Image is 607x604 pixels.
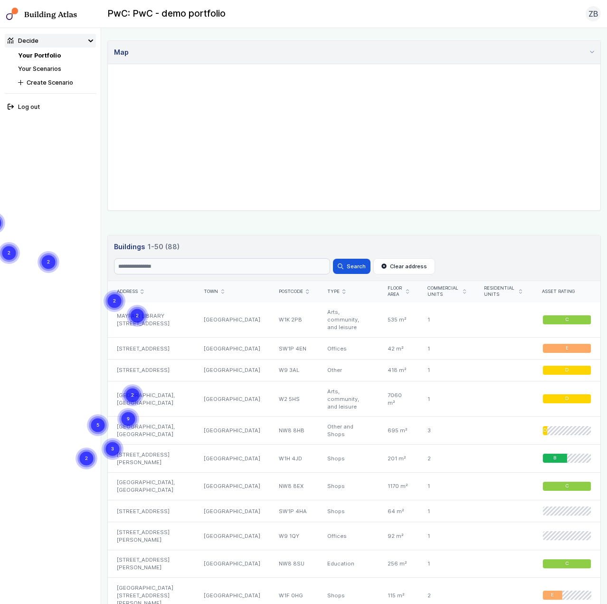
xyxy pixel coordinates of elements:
[318,500,379,522] div: Shops
[418,417,475,445] div: 3
[418,381,475,417] div: 1
[565,367,569,373] span: D
[388,285,409,298] div: Floor area
[318,472,379,500] div: Shops
[484,285,522,298] div: Residential units
[379,445,418,473] div: 201 m²
[108,417,195,445] div: [GEOGRAPHIC_DATA], [GEOGRAPHIC_DATA]
[108,360,195,381] div: [STREET_ADDRESS]
[108,302,195,338] div: MAYFAIR LIBRARY [STREET_ADDRESS]
[565,396,569,402] span: D
[270,500,318,522] div: SW1P 4HA
[108,302,600,338] a: MAYFAIR LIBRARY [STREET_ADDRESS][GEOGRAPHIC_DATA]W1K 2PBArts, community, and leisure535 m²1C
[318,381,379,417] div: Arts, community, and leisure
[551,593,554,599] span: E
[195,338,269,360] div: [GEOGRAPHIC_DATA]
[318,302,379,338] div: Arts, community, and leisure
[379,360,418,381] div: 418 m²
[379,302,418,338] div: 535 m²
[195,360,269,381] div: [GEOGRAPHIC_DATA]
[553,455,556,461] span: B
[148,242,180,252] span: 1-50 (88)
[565,483,569,489] span: C
[565,561,569,567] span: C
[114,242,595,252] h3: Buildings
[18,65,61,72] a: Your Scenarios
[418,360,475,381] div: 1
[108,472,600,500] a: [GEOGRAPHIC_DATA], [GEOGRAPHIC_DATA][GEOGRAPHIC_DATA]NW8 8EXShops1170 m²1C
[327,289,370,295] div: Type
[270,381,318,417] div: W2 5HS
[8,36,38,45] div: Decide
[318,417,379,445] div: Other and Shops
[279,289,309,295] div: Postcode
[270,360,318,381] div: W9 3AL
[195,522,269,550] div: [GEOGRAPHIC_DATA]
[108,445,600,473] a: [STREET_ADDRESS][PERSON_NAME][GEOGRAPHIC_DATA]W1H 4JDShops201 m²2B
[108,338,195,360] div: [STREET_ADDRESS]
[379,500,418,522] div: 64 m²
[543,428,547,434] span: D
[108,500,195,522] div: [STREET_ADDRESS]
[117,289,186,295] div: Address
[108,338,600,360] a: [STREET_ADDRESS][GEOGRAPHIC_DATA]SW1P 4ENOffices42 m²1E
[586,6,601,21] button: ZB
[270,445,318,473] div: W1H 4JD
[108,41,600,64] summary: Map
[418,302,475,338] div: 1
[270,417,318,445] div: NW8 8HB
[108,550,600,578] a: [STREET_ADDRESS][PERSON_NAME][GEOGRAPHIC_DATA]NW8 8SUEducation256 m²1C
[108,381,195,417] div: [GEOGRAPHIC_DATA], [GEOGRAPHIC_DATA]
[195,417,269,445] div: [GEOGRAPHIC_DATA]
[270,550,318,578] div: NW8 8SU
[195,472,269,500] div: [GEOGRAPHIC_DATA]
[108,472,195,500] div: [GEOGRAPHIC_DATA], [GEOGRAPHIC_DATA]
[108,500,600,522] a: [STREET_ADDRESS][GEOGRAPHIC_DATA]SW1P 4HAShops64 m²1
[333,259,370,274] button: Search
[565,317,569,323] span: C
[108,360,600,381] a: [STREET_ADDRESS][GEOGRAPHIC_DATA]W9 3ALOther418 m²1D
[18,52,61,59] a: Your Portfolio
[588,8,598,19] span: ZB
[108,522,195,550] div: [STREET_ADDRESS][PERSON_NAME]
[379,381,418,417] div: 7060 m²
[195,445,269,473] div: [GEOGRAPHIC_DATA]
[418,550,475,578] div: 1
[270,522,318,550] div: W9 1QY
[108,550,195,578] div: [STREET_ADDRESS][PERSON_NAME]
[418,338,475,360] div: 1
[108,417,600,445] a: [GEOGRAPHIC_DATA], [GEOGRAPHIC_DATA][GEOGRAPHIC_DATA]NW8 8HBOther and Shops695 m²3D
[379,522,418,550] div: 92 m²
[418,522,475,550] div: 1
[318,338,379,360] div: Offices
[107,8,226,20] h2: PwC: PwC - demo portfolio
[566,345,569,351] span: E
[108,445,195,473] div: [STREET_ADDRESS][PERSON_NAME]
[270,472,318,500] div: NW8 8EX
[379,338,418,360] div: 42 m²
[204,289,260,295] div: Town
[379,472,418,500] div: 1170 m²
[418,472,475,500] div: 1
[318,360,379,381] div: Other
[195,550,269,578] div: [GEOGRAPHIC_DATA]
[108,381,600,417] a: [GEOGRAPHIC_DATA], [GEOGRAPHIC_DATA][GEOGRAPHIC_DATA]W2 5HSArts, community, and leisure7060 m²1D
[318,445,379,473] div: Shops
[379,417,418,445] div: 695 m²
[427,285,466,298] div: Commercial units
[418,500,475,522] div: 1
[195,381,269,417] div: [GEOGRAPHIC_DATA]
[318,522,379,550] div: Offices
[15,76,96,89] button: Create Scenario
[195,500,269,522] div: [GEOGRAPHIC_DATA]
[195,302,269,338] div: [GEOGRAPHIC_DATA]
[6,8,19,20] img: main-0bbd2752.svg
[373,258,435,274] button: Clear address
[270,302,318,338] div: W1K 2PB
[270,338,318,360] div: SW1P 4EN
[5,34,96,48] summary: Decide
[418,445,475,473] div: 2
[108,522,600,550] a: [STREET_ADDRESS][PERSON_NAME][GEOGRAPHIC_DATA]W9 1QYOffices92 m²1
[318,550,379,578] div: Education
[5,100,96,114] button: Log out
